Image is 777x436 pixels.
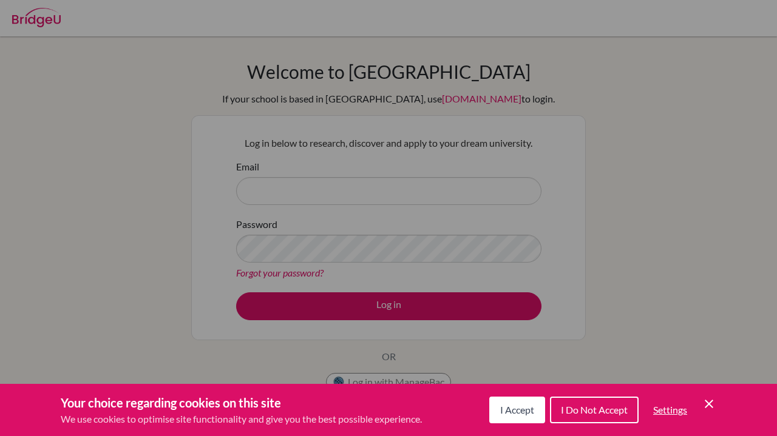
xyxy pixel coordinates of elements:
[550,397,639,423] button: I Do Not Accept
[61,412,422,426] p: We use cookies to optimise site functionality and give you the best possible experience.
[643,398,697,422] button: Settings
[61,394,422,412] h3: Your choice regarding cookies on this site
[500,404,534,415] span: I Accept
[561,404,628,415] span: I Do Not Accept
[489,397,545,423] button: I Accept
[653,404,687,415] span: Settings
[702,397,716,411] button: Save and close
